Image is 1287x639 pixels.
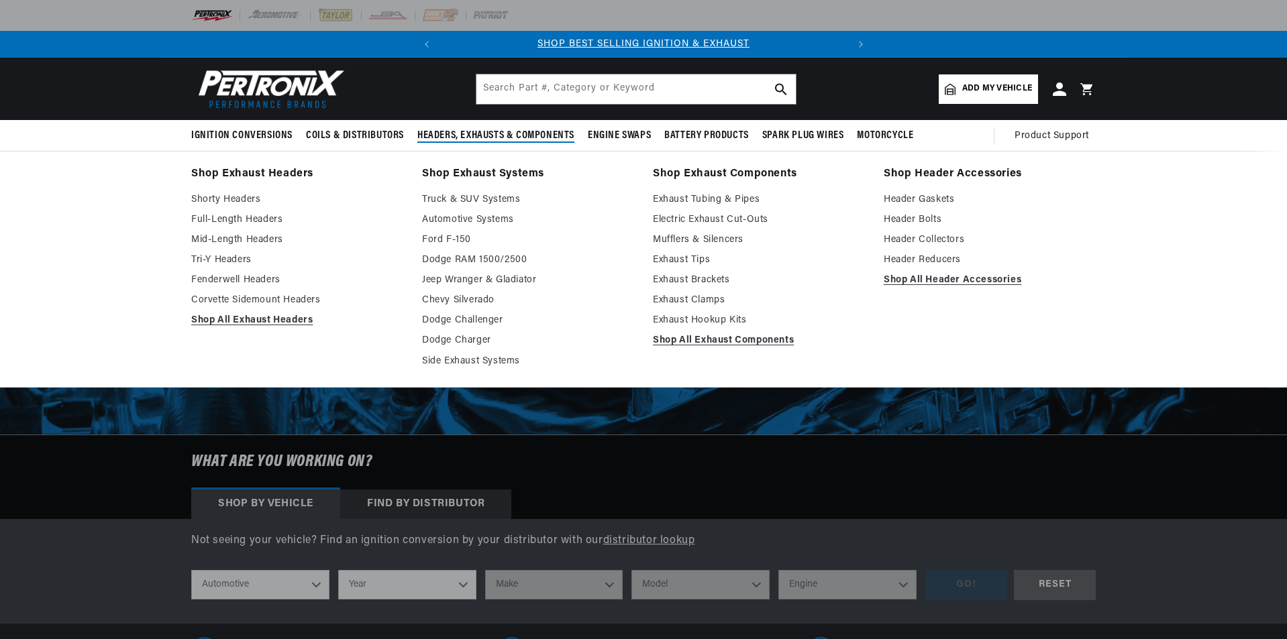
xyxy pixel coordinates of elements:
a: Full-Length Headers [191,212,403,228]
button: Translation missing: en.sections.announcements.next_announcement [847,31,874,58]
a: Corvette Sidemount Headers [191,292,403,308]
a: Dodge Charger [422,333,634,349]
a: Truck & SUV Systems [422,192,634,208]
summary: Product Support [1015,120,1096,152]
a: Automotive Systems [422,212,634,228]
a: Exhaust Hookup Kits [653,312,865,329]
p: Not seeing your vehicle? Find an ignition conversion by your distributor with our [191,532,1096,550]
a: Chevy Silverado [422,292,634,308]
h6: What are you working on? [158,435,1129,489]
a: Shop All Header Accessories [884,272,1096,288]
a: Shop All Exhaust Headers [191,312,403,329]
button: Translation missing: en.sections.announcements.previous_announcement [413,31,440,58]
summary: Ignition Conversions [191,120,299,152]
select: Ride Type [191,570,329,599]
summary: Coils & Distributors [299,120,411,152]
summary: Headers, Exhausts & Components [411,120,581,152]
a: Ford F-150 [422,232,634,248]
a: Mid-Length Headers [191,232,403,248]
div: Find by Distributor [340,489,511,519]
span: Coils & Distributors [306,129,404,143]
a: Shop Exhaust Systems [422,165,634,184]
input: Search Part #, Category or Keyword [476,74,796,104]
a: Mufflers & Silencers [653,232,865,248]
a: Shorty Headers [191,192,403,208]
a: Shop Exhaust Headers [191,165,403,184]
a: Exhaust Tips [653,252,865,268]
span: Add my vehicle [962,82,1032,95]
select: Engine [778,570,917,599]
a: Exhaust Clamps [653,292,865,308]
a: Dodge RAM 1500/2500 [422,252,634,268]
span: Battery Products [664,129,749,143]
summary: Battery Products [658,120,756,152]
a: Electric Exhaust Cut-Outs [653,212,865,228]
a: Shop Exhaust Components [653,165,865,184]
slideshow-component: Translation missing: en.sections.announcements.announcement_bar [158,31,1129,58]
a: Fenderwell Headers [191,272,403,288]
a: Add my vehicle [939,74,1038,104]
a: Shop Header Accessories [884,165,1096,184]
a: Header Gaskets [884,192,1096,208]
select: Make [485,570,623,599]
span: Spark Plug Wires [762,129,844,143]
a: Exhaust Brackets [653,272,865,288]
select: Year [338,570,476,599]
a: Jeep Wranger & Gladiator [422,272,634,288]
span: Ignition Conversions [191,129,293,143]
span: Engine Swaps [588,129,651,143]
div: 1 of 2 [440,37,847,52]
button: search button [766,74,796,104]
div: Announcement [440,37,847,52]
a: Header Collectors [884,232,1096,248]
a: Exhaust Tubing & Pipes [653,192,865,208]
a: Dodge Challenger [422,312,634,329]
summary: Motorcycle [850,120,920,152]
summary: Engine Swaps [581,120,658,152]
a: Tri-Y Headers [191,252,403,268]
a: SHOP BEST SELLING IGNITION & EXHAUST [537,39,750,49]
summary: Spark Plug Wires [756,120,851,152]
span: Headers, Exhausts & Components [417,129,574,143]
span: Motorcycle [857,129,913,143]
select: Model [631,570,770,599]
a: distributor lookup [603,535,695,546]
a: Side Exhaust Systems [422,353,634,369]
div: Shop by vehicle [191,489,340,519]
img: Pertronix [191,66,346,112]
span: Product Support [1015,129,1089,143]
a: Shop All Exhaust Components [653,333,865,349]
a: Header Reducers [884,252,1096,268]
a: Header Bolts [884,212,1096,228]
div: RESET [1014,570,1096,600]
